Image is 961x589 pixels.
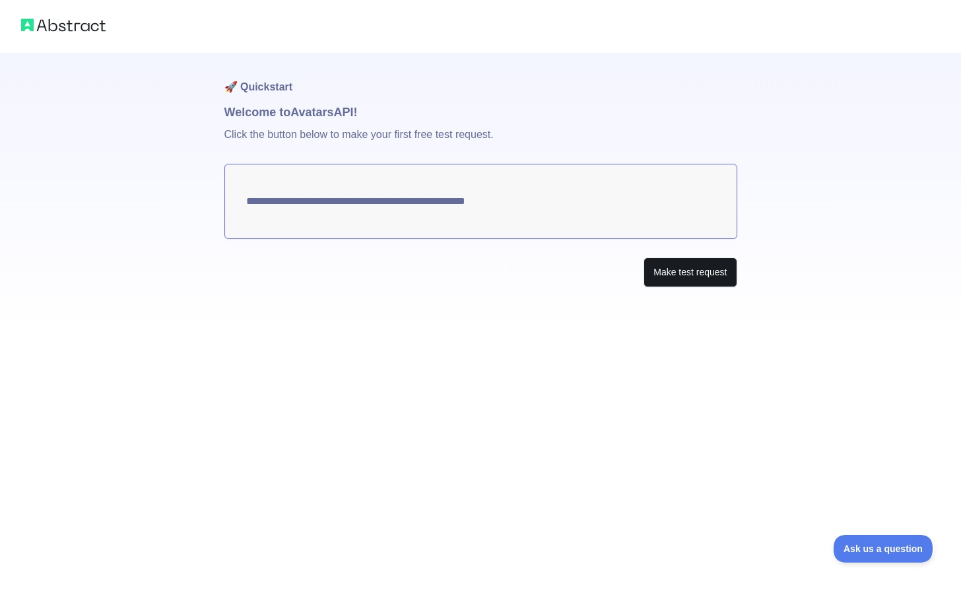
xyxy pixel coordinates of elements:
button: Make test request [644,258,737,287]
h1: 🚀 Quickstart [224,53,737,103]
h1: Welcome to Avatars API! [224,103,737,121]
img: Abstract logo [21,16,106,34]
iframe: Toggle Customer Support [834,535,935,563]
p: Click the button below to make your first free test request. [224,121,737,164]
